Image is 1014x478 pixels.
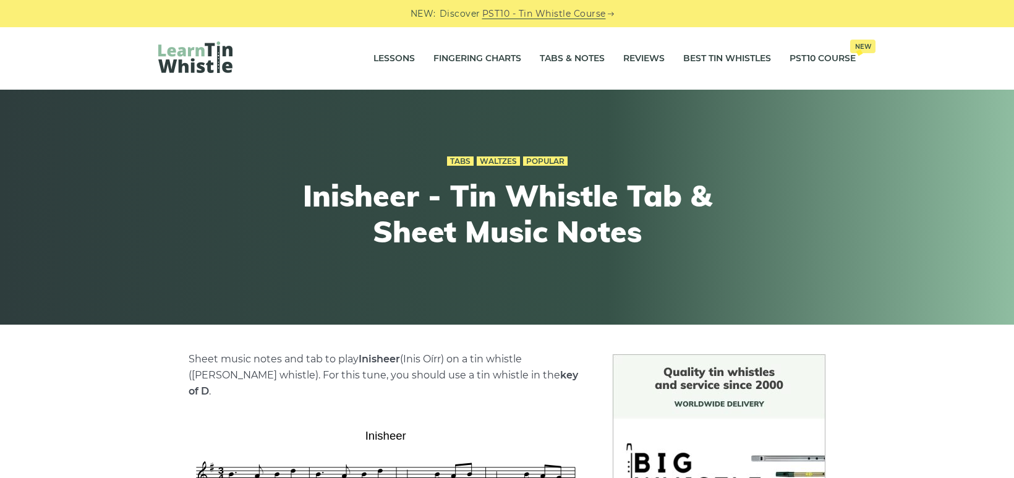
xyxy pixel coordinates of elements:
a: Lessons [373,43,415,74]
p: Sheet music notes and tab to play (Inis Oírr) on a tin whistle ([PERSON_NAME] whistle). For this ... [189,351,583,399]
h1: Inisheer - Tin Whistle Tab & Sheet Music Notes [279,178,735,249]
a: Reviews [623,43,665,74]
a: Tabs & Notes [540,43,605,74]
a: Best Tin Whistles [683,43,771,74]
a: Waltzes [477,156,520,166]
span: New [850,40,876,53]
strong: Inisheer [359,353,400,365]
a: Popular [523,156,568,166]
a: Tabs [447,156,474,166]
img: LearnTinWhistle.com [158,41,232,73]
a: Fingering Charts [433,43,521,74]
a: PST10 CourseNew [790,43,856,74]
